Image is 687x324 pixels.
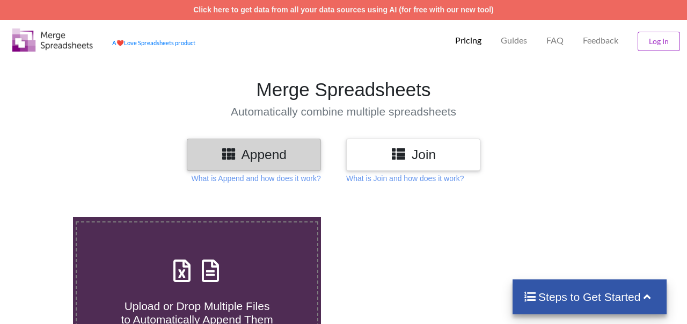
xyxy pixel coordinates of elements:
[346,173,464,184] p: What is Join and how does it work?
[12,28,93,52] img: Logo.png
[583,36,618,45] span: Feedback
[354,147,472,162] h3: Join
[523,290,656,304] h4: Steps to Get Started
[195,147,313,162] h3: Append
[638,32,680,51] button: Log In
[112,39,195,46] a: AheartLove Spreadsheets product
[546,35,564,46] p: FAQ
[501,35,527,46] p: Guides
[116,39,124,46] span: heart
[193,5,494,14] a: Click here to get data from all your data sources using AI (for free with our new tool)
[192,173,321,184] p: What is Append and how does it work?
[455,35,481,46] p: Pricing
